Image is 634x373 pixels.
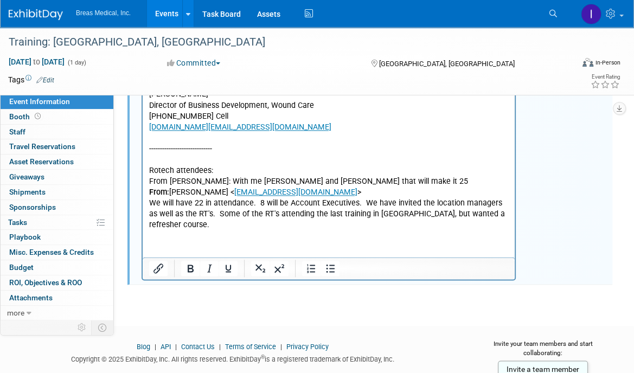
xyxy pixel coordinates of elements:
[1,260,113,275] a: Budget
[473,339,612,364] div: Invite your team members and start collaborating:
[278,343,285,351] span: |
[9,97,70,106] span: Event Information
[1,125,113,139] a: Staff
[9,157,74,166] span: Asset Reservations
[172,343,180,351] span: |
[302,261,321,276] button: Numbered list
[1,200,113,215] a: Sponsorships
[11,320,252,330] a: [PERSON_NAME][EMAIL_ADDRESS][PERSON_NAME][DOMAIN_NAME]
[216,343,223,351] span: |
[181,261,200,276] button: Bold
[163,57,225,68] button: Committed
[591,74,620,80] div: Event Rating
[92,320,114,335] td: Toggle Event Tabs
[73,320,92,335] td: Personalize Event Tab Strip
[161,343,171,351] a: API
[9,278,82,287] span: ROI, Objectives & ROO
[7,211,251,221] a: The Westin Austin at The Domain (Official Site) - [GEOGRAPHIC_DATA]
[5,33,561,52] div: Training: [GEOGRAPHIC_DATA], [GEOGRAPHIC_DATA]
[9,172,44,181] span: Giveaways
[1,306,113,320] a: more
[525,56,620,73] div: Event Format
[200,261,219,276] button: Italic
[9,233,41,241] span: Playbook
[582,58,593,67] img: Format-Inperson.png
[1,139,113,154] a: Travel Reservations
[33,112,43,120] span: Booth not reserved yet
[595,59,620,67] div: In-Person
[9,293,53,302] span: Attachments
[321,261,340,276] button: Bullet list
[9,127,25,136] span: Staff
[9,248,94,256] span: Misc. Expenses & Credits
[270,261,289,276] button: Superscript
[31,57,42,66] span: to
[1,230,113,245] a: Playbook
[36,76,54,84] a: Edit
[67,59,86,66] span: (1 day)
[76,9,131,17] span: Breas Medical, Inc.
[9,142,75,151] span: Travel Reservations
[8,57,65,67] span: [DATE] [DATE]
[1,170,113,184] a: Giveaways
[9,188,46,196] span: Shipments
[8,74,54,85] td: Tags
[261,354,265,360] sup: ®
[379,60,515,68] span: [GEOGRAPHIC_DATA], [GEOGRAPHIC_DATA]
[219,261,238,276] button: Underline
[1,215,113,230] a: Tasks
[7,114,248,123] a: [PERSON_NAME][EMAIL_ADDRESS][PERSON_NAME][DOMAIN_NAME]
[225,343,276,351] a: Terms of Service
[1,245,113,260] a: Misc. Expenses & Credits
[1,94,113,109] a: Event Information
[9,263,34,272] span: Budget
[9,203,56,211] span: Sponsorships
[8,218,27,227] span: Tasks
[581,4,601,24] img: Inga Dolezar
[181,343,215,351] a: Contact Us
[1,275,113,290] a: ROI, Objectives & ROO
[149,261,168,276] button: Insert/edit link
[251,261,270,276] button: Subscript
[9,9,63,20] img: ExhibitDay
[152,343,159,351] span: |
[9,112,43,121] span: Booth
[1,110,113,124] a: Booth
[1,155,113,169] a: Asset Reservations
[286,343,329,351] a: Privacy Policy
[1,291,113,305] a: Attachments
[8,352,457,364] div: Copyright © 2025 ExhibitDay, Inc. All rights reserved. ExhibitDay is a registered trademark of Ex...
[1,185,113,200] a: Shipments
[137,343,150,351] a: Blog
[7,308,24,317] span: more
